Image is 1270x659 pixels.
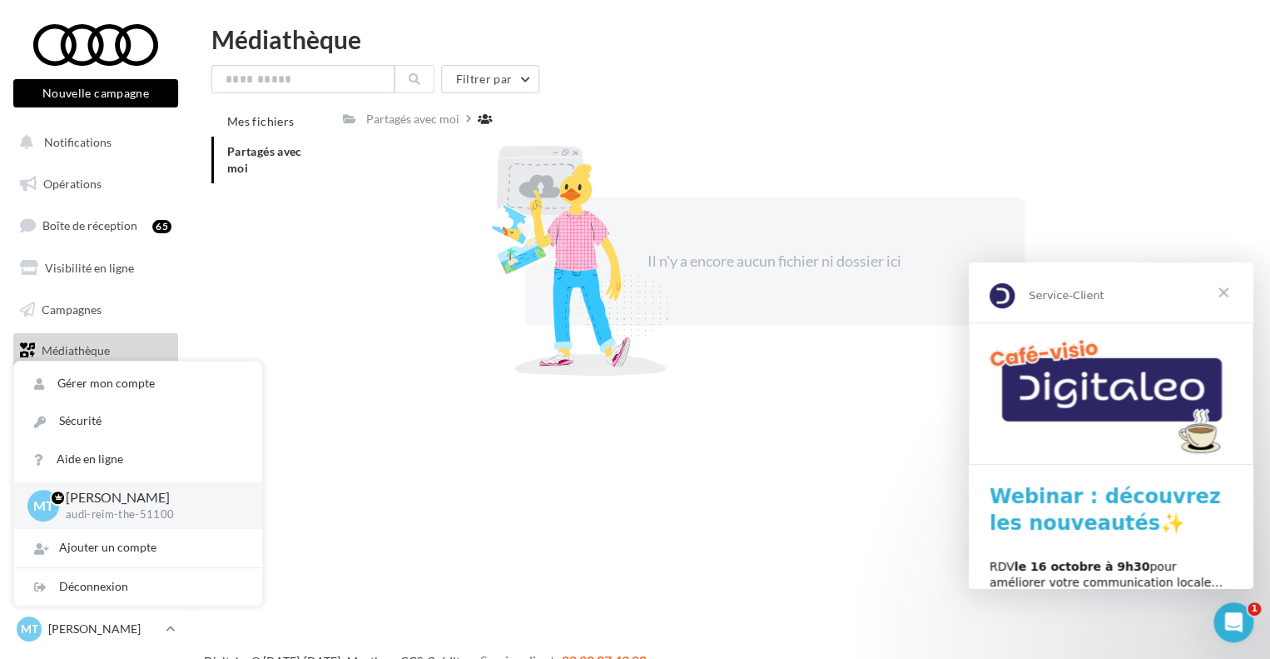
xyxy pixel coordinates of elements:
span: Notifications [44,135,112,149]
div: Déconnexion [14,568,262,606]
div: Ajouter un compte [14,529,262,567]
span: 1 [1248,602,1261,616]
a: PLV et print personnalisable [10,375,181,424]
a: MT [PERSON_NAME] [13,613,178,645]
div: 65 [152,220,171,233]
iframe: Intercom live chat [1213,602,1253,642]
div: Partagés avec moi [366,111,459,127]
span: Visibilité en ligne [45,261,134,275]
span: Médiathèque [42,343,110,357]
div: RDV pour améliorer votre communication locale… et attirer plus de clients ! [21,297,264,346]
a: Visibilité en ligne [10,251,181,286]
span: MT [21,621,38,637]
span: Boîte de réception [42,218,137,232]
a: Aide en ligne [14,441,262,478]
div: Médiathèque [211,27,1250,52]
span: Mes fichiers [227,114,294,128]
span: Campagnes [42,302,102,316]
span: MT [33,496,54,515]
p: [PERSON_NAME] [48,621,159,637]
a: Médiathèque [10,333,181,368]
span: Opérations [43,177,102,191]
button: Nouvelle campagne [13,79,178,107]
span: Partagés avec moi [227,144,302,175]
button: Notifications [10,125,175,160]
a: Sécurité [14,402,262,440]
span: Il n'y a encore aucun fichier ni dossier ici [647,252,901,270]
a: Opérations [10,167,181,202]
a: Campagnes [10,292,181,327]
a: Boîte de réception65 [10,207,181,243]
p: audi-reim-the-51100 [66,507,236,522]
p: [PERSON_NAME] [66,488,236,507]
b: le 16 octobre à 9h30 [46,297,181,311]
iframe: Intercom live chat message [969,262,1253,589]
a: Gérer mon compte [14,365,262,402]
button: Filtrer par [441,65,539,93]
